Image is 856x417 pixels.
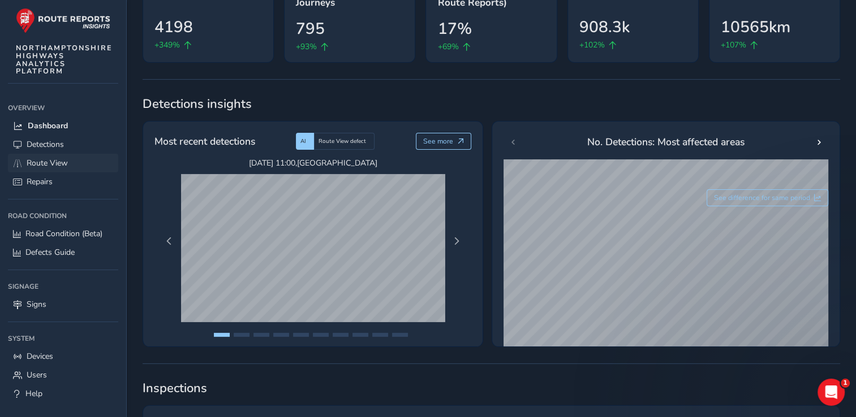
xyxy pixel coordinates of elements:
[721,15,790,39] span: 10565km
[234,333,250,337] button: Page 2
[707,189,829,206] button: See difference for same period
[437,17,471,41] span: 17%
[27,351,53,362] span: Devices
[273,333,289,337] button: Page 4
[8,347,118,366] a: Devices
[154,134,255,149] span: Most recent detections
[161,233,177,249] button: Previous Page
[296,41,317,53] span: +93%
[27,299,46,310] span: Signs
[27,158,68,168] span: Route View
[8,116,118,135] a: Dashboard
[841,379,850,388] span: 1
[449,233,464,249] button: Next Page
[8,99,118,116] div: Overview
[293,333,309,337] button: Page 5
[296,17,325,41] span: 795
[143,95,840,112] span: Detections insights
[314,133,375,150] div: Route View defect
[25,388,42,399] span: Help
[423,137,453,146] span: See more
[392,333,408,337] button: Page 10
[154,15,193,39] span: 4198
[333,333,349,337] button: Page 7
[714,193,810,202] span: See difference for same period
[16,8,110,33] img: rr logo
[8,295,118,314] a: Signs
[27,370,47,380] span: Users
[579,15,630,39] span: 908.3k
[8,366,118,384] a: Users
[721,39,746,51] span: +107%
[8,384,118,403] a: Help
[416,133,472,150] button: See more
[27,176,53,187] span: Repairs
[8,135,118,154] a: Detections
[25,247,75,258] span: Defects Guide
[181,158,445,168] span: [DATE] 11:00 , [GEOGRAPHIC_DATA]
[437,41,458,53] span: +69%
[296,133,314,150] div: AI
[8,330,118,347] div: System
[25,228,102,239] span: Road Condition (Beta)
[214,333,230,337] button: Page 1
[372,333,388,337] button: Page 9
[579,39,605,51] span: +102%
[8,224,118,243] a: Road Condition (Beta)
[8,278,118,295] div: Signage
[143,380,840,397] span: Inspections
[818,379,845,406] iframe: Intercom live chat
[8,207,118,224] div: Road Condition
[8,172,118,191] a: Repairs
[253,333,269,337] button: Page 3
[313,333,329,337] button: Page 6
[300,137,306,145] span: AI
[154,39,180,51] span: +349%
[587,134,745,149] span: No. Detections: Most affected areas
[27,139,64,150] span: Detections
[319,137,366,145] span: Route View defect
[28,120,68,131] span: Dashboard
[352,333,368,337] button: Page 8
[8,154,118,172] a: Route View
[8,243,118,262] a: Defects Guide
[16,44,113,75] span: NORTHAMPTONSHIRE HIGHWAYS ANALYTICS PLATFORM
